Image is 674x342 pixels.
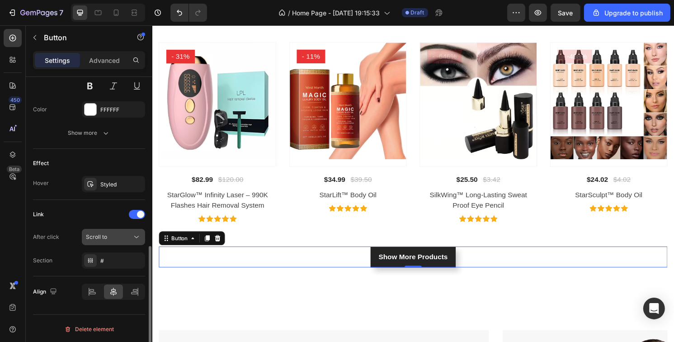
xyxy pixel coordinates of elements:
div: $24.02 [451,154,475,167]
div: Styled [100,180,143,189]
p: Advanced [89,56,120,65]
div: Show more [68,128,110,138]
span: Scroll to [86,233,107,240]
div: Undo/Redo [170,4,207,22]
div: Show More Products [235,236,307,247]
div: $39.50 [205,154,229,167]
span: Home Page - [DATE] 19:15:33 [292,8,380,18]
div: Upgrade to publish [592,8,663,18]
a: SilkWing™ Long-Lasting Sweat Proof Eye Pencil [278,171,400,194]
div: Effect [33,159,49,167]
a: StarLift™ Body Oil [142,171,264,183]
span: Draft [411,9,424,17]
a: StarSculpt™ Body Oil [414,18,535,139]
div: $25.50 [316,154,339,167]
div: $4.02 [478,154,498,167]
button: Save [551,4,580,22]
iframe: Design area [152,25,674,342]
div: Open Intercom Messenger [643,298,665,319]
a: SilkWing™ Long-Lasting Sweat Proof Eye Pencil [278,18,400,139]
span: / [288,8,291,18]
span: Save [558,9,573,17]
a: StarSculpt™ Body Oil [414,171,536,183]
button: Scroll to [82,229,145,245]
div: $3.42 [343,154,363,167]
div: Hover [33,179,49,187]
p: Settings [45,56,70,65]
div: After click [33,233,59,241]
p: 7 [59,7,63,18]
button: 7 [4,4,67,22]
p: Button [44,32,121,43]
div: # [100,257,143,265]
div: Delete element [64,324,114,335]
div: Link [33,210,44,218]
button: Delete element [33,322,145,337]
div: Beta [7,166,22,173]
div: Align [33,286,59,298]
div: Section [33,256,52,265]
button: Upgrade to publish [584,4,670,22]
div: FFFFFF [100,106,143,114]
div: Button [18,218,38,226]
div: 450 [9,96,22,104]
div: Color [33,105,47,114]
button: Show more [33,125,145,141]
div: $34.99 [178,154,202,167]
pre: - -646% [286,25,322,40]
pre: - -498% [421,25,457,40]
a: Show More Products [227,230,315,252]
